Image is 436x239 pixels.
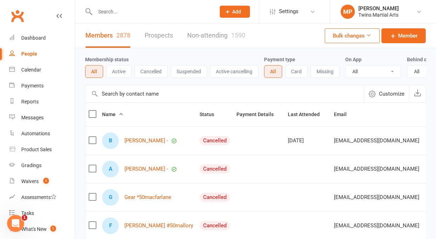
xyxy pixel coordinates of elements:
[379,90,404,98] span: Customize
[93,7,211,17] input: Search...
[9,78,75,94] a: Payments
[102,161,119,177] div: A
[134,65,168,78] button: Cancelled
[21,51,37,57] div: People
[264,65,282,78] button: All
[279,4,298,19] span: Settings
[200,110,222,119] button: Status
[85,57,129,62] label: Membership status
[21,178,39,184] div: Waivers
[334,110,354,119] button: Email
[187,23,245,48] a: Non-attending1590
[85,85,364,102] input: Search by contact name
[102,110,123,119] button: Name
[116,32,130,39] div: 2878
[236,110,281,119] button: Payment Details
[232,9,241,15] span: Add
[341,5,355,19] div: MP
[9,62,75,78] a: Calendar
[21,35,46,41] div: Dashboard
[50,226,56,232] span: 1
[43,178,49,184] span: 1
[288,112,328,117] span: Last Attended
[285,65,308,78] button: Card
[334,219,419,232] span: [EMAIL_ADDRESS][DOMAIN_NAME]
[358,12,399,18] div: Twins Martial Arts
[106,65,132,78] button: Active
[9,189,75,205] a: Assessments
[9,30,75,46] a: Dashboard
[21,99,39,104] div: Reports
[21,226,47,232] div: What's New
[200,193,230,202] div: Cancelled
[21,131,50,136] div: Automations
[21,115,44,120] div: Messages
[21,210,34,216] div: Tasks
[9,7,26,25] a: Clubworx
[102,132,119,149] div: B
[264,57,295,62] label: Payment type
[9,110,75,126] a: Messages
[171,65,207,78] button: Suspended
[200,221,230,230] div: Cancelled
[102,189,119,206] div: G
[85,65,103,78] button: All
[9,94,75,110] a: Reports
[334,112,354,117] span: Email
[381,28,426,43] a: Member
[124,138,168,144] a: [PERSON_NAME] -
[210,65,258,78] button: Active cancelling
[124,223,193,229] a: [PERSON_NAME] #50mallory
[21,163,41,168] div: Gradings
[364,85,409,102] button: Customize
[231,32,245,39] div: 1590
[200,136,230,145] div: Cancelled
[85,23,130,48] a: Members2878
[200,164,230,173] div: Cancelled
[145,23,173,48] a: Prospects
[398,32,418,40] span: Member
[311,65,340,78] button: Missing
[22,215,27,221] span: 1
[21,83,44,89] div: Payments
[9,126,75,142] a: Automations
[102,112,123,117] span: Name
[9,142,75,158] a: Product Sales
[102,217,119,234] div: F
[345,57,362,62] label: On App
[236,112,281,117] span: Payment Details
[7,215,24,232] iframe: Intercom live chat
[21,147,52,152] div: Product Sales
[124,166,168,172] a: [PERSON_NAME] -
[358,5,399,12] div: [PERSON_NAME]
[21,194,56,200] div: Assessments
[124,194,171,200] a: Gear *50macfarlane
[200,112,222,117] span: Status
[9,205,75,221] a: Tasks
[9,46,75,62] a: People
[9,158,75,173] a: Gradings
[288,138,328,144] div: [DATE]
[334,134,419,147] span: [EMAIL_ADDRESS][DOMAIN_NAME]
[334,190,419,204] span: [EMAIL_ADDRESS][DOMAIN_NAME]
[9,221,75,237] a: What's New1
[220,6,250,18] button: Add
[9,173,75,189] a: Waivers 1
[334,162,419,176] span: [EMAIL_ADDRESS][DOMAIN_NAME]
[21,67,41,73] div: Calendar
[288,110,328,119] button: Last Attended
[325,28,380,43] button: Bulk changes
